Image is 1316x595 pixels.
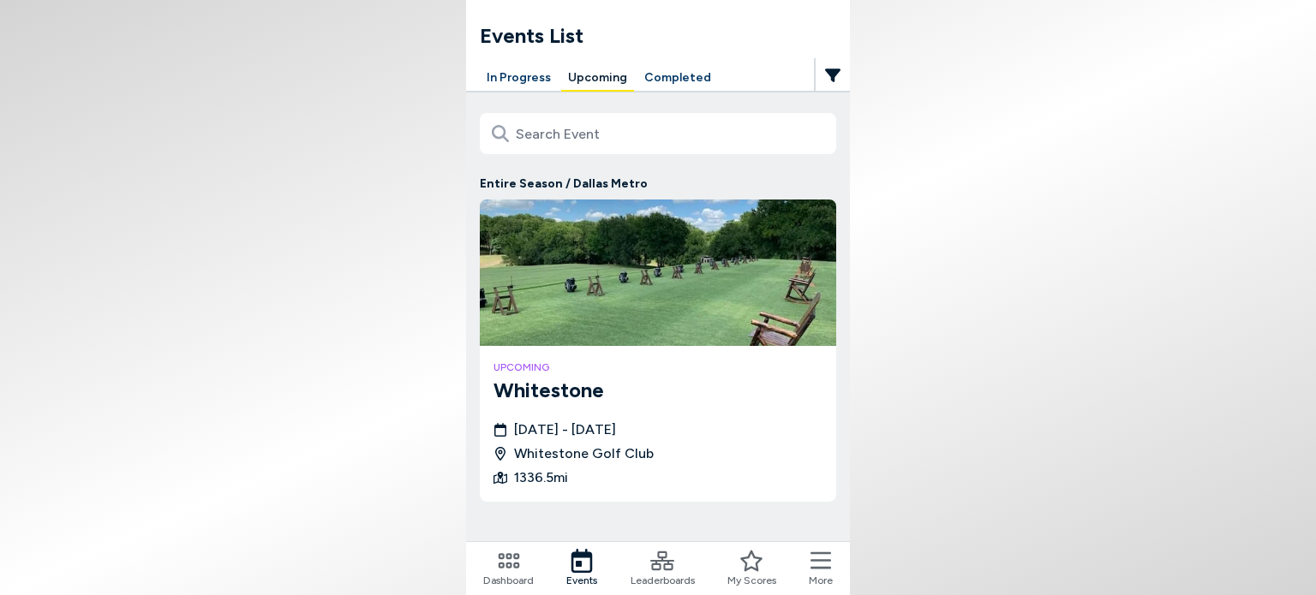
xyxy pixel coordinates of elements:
button: In Progress [480,65,558,92]
button: Completed [637,65,718,92]
span: Events [566,573,597,588]
h1: Events List [480,21,850,51]
span: [DATE] - [DATE] [514,419,616,440]
span: Whitestone Golf Club [514,443,654,464]
span: My Scores [727,573,776,588]
a: My Scores [727,549,776,588]
div: Manage your account [466,65,850,92]
a: Dashboard [483,549,534,588]
input: Search Event [480,113,836,154]
a: Events [566,549,597,588]
img: Whitestone [480,199,836,346]
h4: upcoming [493,360,822,375]
button: More [809,549,833,588]
span: 1336.5 mi [514,467,568,488]
h3: Whitestone [493,375,822,406]
p: Entire Season / Dallas Metro [480,175,836,193]
span: Dashboard [483,573,534,588]
a: Leaderboards [631,549,695,588]
a: WhitestoneupcomingWhitestone[DATE] - [DATE]Whitestone Golf Club1336.5mi [480,199,836,502]
span: More [809,573,833,588]
span: Leaderboards [631,573,695,588]
button: Upcoming [561,65,634,92]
